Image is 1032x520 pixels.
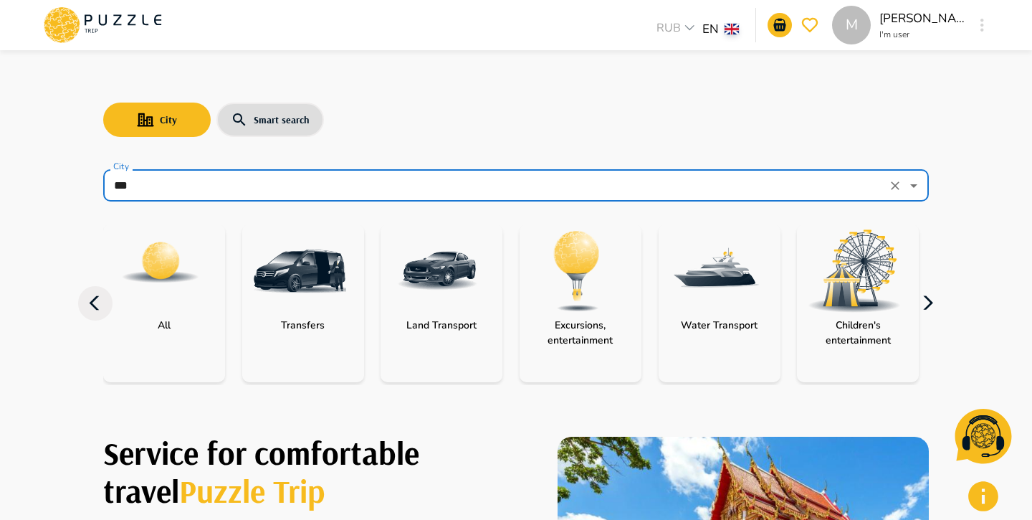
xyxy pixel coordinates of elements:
[832,6,871,44] div: M
[520,224,641,382] div: category-activity
[669,224,763,318] img: Water Transport
[725,24,739,34] img: lang
[381,224,502,382] div: category-landing_transport
[216,103,324,137] button: search-with-elastic-search
[702,20,719,39] p: EN
[904,176,924,196] button: Open
[885,176,905,196] button: Clear
[520,318,641,348] p: Excursions, entertainment
[103,103,211,137] button: search-with-city
[797,224,919,382] div: category-children_activity
[253,224,346,318] img: GetTransfer
[879,9,965,28] p: [PERSON_NAME]
[391,224,484,318] img: Landing Transport
[242,224,364,382] div: category-get_transfer
[274,318,332,333] p: Transfers
[150,318,178,333] p: All
[808,230,901,312] img: Children activity
[103,224,225,382] div: category-all
[659,224,780,382] div: category-water_transport
[652,19,702,40] div: RUB
[530,224,623,318] img: Activity Transport
[674,318,765,333] p: Water Transport
[120,222,201,303] img: all
[113,161,129,173] label: City
[797,318,919,348] p: Children's entertainment
[798,13,822,37] button: go-to-wishlist-submit-button
[103,434,525,509] h1: Create your perfect trip with Puzzle Trip.
[179,471,325,511] span: Puzzle Trip
[399,318,484,333] p: Land Transport
[768,13,792,37] button: go-to-basket-submit-button
[879,28,965,41] p: I'm user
